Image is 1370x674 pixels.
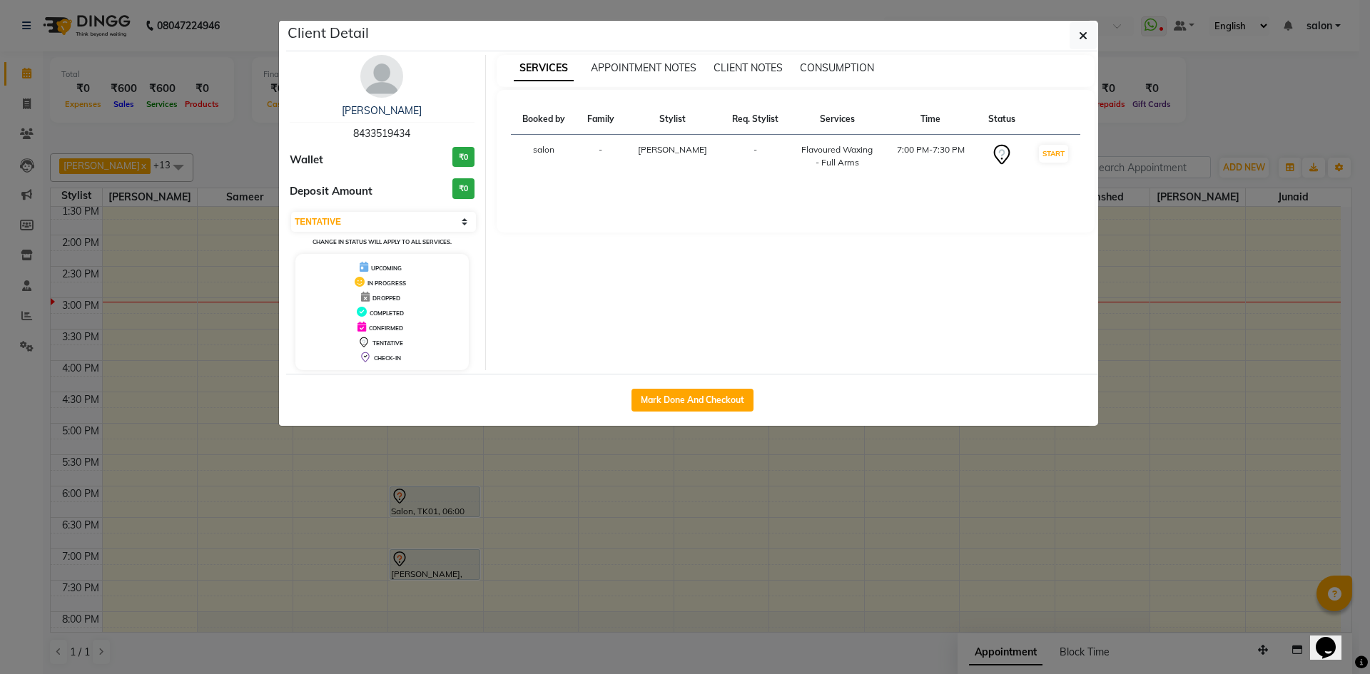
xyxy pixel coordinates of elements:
th: Stylist [625,104,720,135]
span: UPCOMING [371,265,402,272]
span: CONSUMPTION [800,61,874,74]
span: CONFIRMED [369,325,403,332]
span: [PERSON_NAME] [638,144,707,155]
span: IN PROGRESS [367,280,406,287]
span: COMPLETED [370,310,404,317]
span: SERVICES [514,56,574,81]
th: Time [884,104,978,135]
th: Req. Stylist [720,104,790,135]
button: Mark Done And Checkout [631,389,753,412]
span: DROPPED [372,295,400,302]
th: Services [790,104,884,135]
th: Booked by [511,104,577,135]
span: Deposit Amount [290,183,372,200]
h3: ₹0 [452,178,475,199]
th: Family [577,104,625,135]
th: Status [978,104,1026,135]
td: - [577,135,625,178]
small: Change in status will apply to all services. [313,238,452,245]
td: - [720,135,790,178]
span: APPOINTMENT NOTES [591,61,696,74]
a: [PERSON_NAME] [342,104,422,117]
button: START [1039,145,1068,163]
iframe: chat widget [1310,617,1356,660]
img: avatar [360,55,403,98]
div: Flavoured Waxing - Full Arms [798,143,876,169]
h5: Client Detail [288,22,369,44]
span: Wallet [290,152,323,168]
td: 7:00 PM-7:30 PM [884,135,978,178]
td: salon [511,135,577,178]
span: CLIENT NOTES [714,61,783,74]
span: TENTATIVE [372,339,403,347]
span: 8433519434 [353,127,410,140]
h3: ₹0 [452,147,475,168]
span: CHECK-IN [374,354,401,362]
